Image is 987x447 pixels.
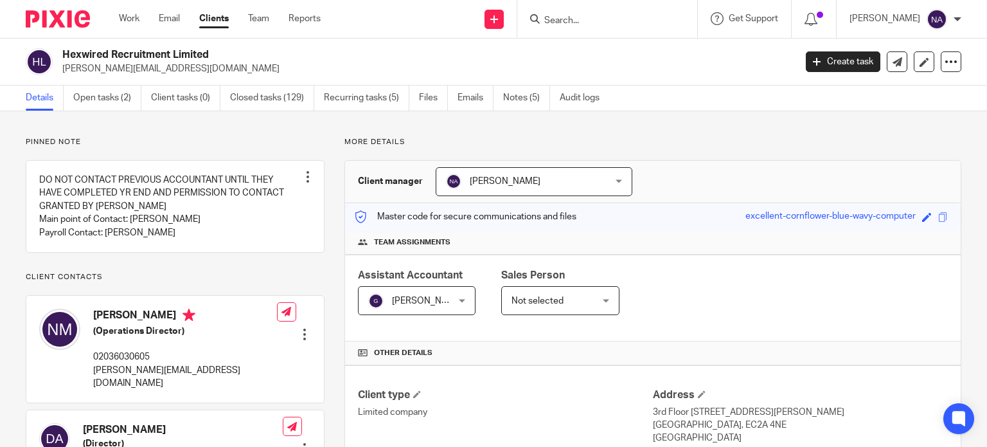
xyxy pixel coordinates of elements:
[182,309,195,322] i: Primary
[458,86,493,111] a: Emails
[199,12,229,25] a: Clients
[26,272,325,282] p: Client contacts
[927,9,947,30] img: svg%3E
[374,237,450,248] span: Team assignments
[543,15,659,27] input: Search
[653,419,948,432] p: [GEOGRAPHIC_DATA], EC2A 4NE
[230,86,314,111] a: Closed tasks (129)
[289,12,321,25] a: Reports
[93,364,277,390] p: [PERSON_NAME][EMAIL_ADDRESS][DOMAIN_NAME]
[511,296,564,306] span: Not selected
[358,175,423,188] h3: Client manager
[501,270,565,280] span: Sales Person
[119,12,139,25] a: Work
[392,296,463,306] span: [PERSON_NAME]
[446,174,461,189] img: svg%3E
[470,177,540,186] span: [PERSON_NAME]
[62,48,642,62] h2: Hexwired Recruitment Limited
[374,348,432,358] span: Other details
[73,86,141,111] a: Open tasks (2)
[26,86,64,111] a: Details
[368,293,384,309] img: svg%3E
[83,423,283,437] h4: [PERSON_NAME]
[358,406,653,419] p: Limited company
[324,86,409,111] a: Recurring tasks (5)
[419,86,448,111] a: Files
[355,210,576,223] p: Master code for secure communications and files
[159,12,180,25] a: Email
[93,351,277,363] p: 02036030605
[653,406,948,419] p: 3rd Floor [STREET_ADDRESS][PERSON_NAME]
[729,14,778,23] span: Get Support
[248,12,269,25] a: Team
[503,86,550,111] a: Notes (5)
[26,48,53,75] img: svg%3E
[806,51,880,72] a: Create task
[358,388,653,402] h4: Client type
[849,12,920,25] p: [PERSON_NAME]
[358,270,463,280] span: Assistant Accountant
[26,10,90,28] img: Pixie
[653,432,948,444] p: [GEOGRAPHIC_DATA]
[344,137,961,147] p: More details
[26,137,325,147] p: Pinned note
[560,86,609,111] a: Audit logs
[62,62,787,75] p: [PERSON_NAME][EMAIL_ADDRESS][DOMAIN_NAME]
[745,210,916,224] div: excellent-cornflower-blue-wavy-computer
[39,309,80,350] img: svg%3E
[151,86,220,111] a: Client tasks (0)
[93,325,277,338] h5: (Operations Director)
[93,309,277,325] h4: [PERSON_NAME]
[653,388,948,402] h4: Address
